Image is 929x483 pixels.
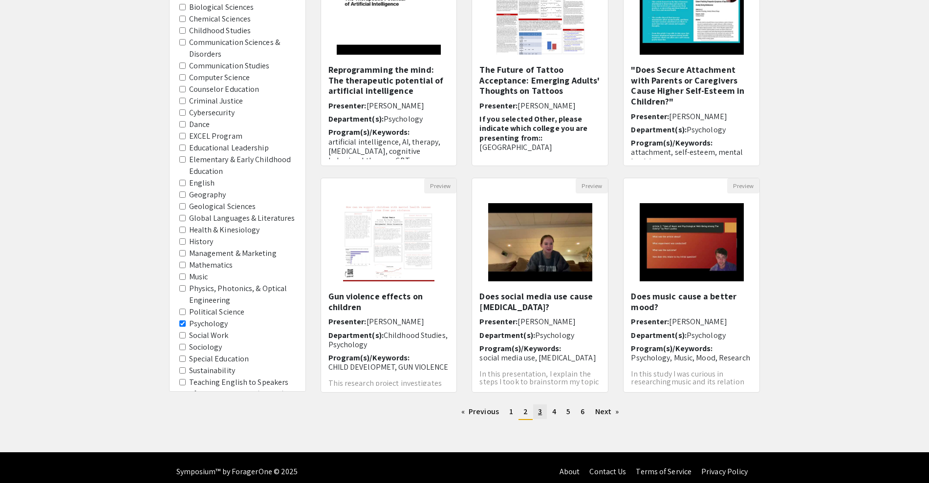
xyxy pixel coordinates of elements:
[509,406,513,417] span: 1
[7,439,42,476] iframe: Chat
[189,72,250,84] label: Computer Science
[631,125,686,135] span: Department(s):
[328,127,410,137] span: Program(s)/Keywords:
[189,95,243,107] label: Criminal Justice
[189,60,270,72] label: Communication Studies
[189,283,296,306] label: Physics, Photonics, & Optical Engineering
[472,178,608,393] div: Open Presentation <p>Does social media use cause depression?</p>
[590,404,624,419] a: Next page
[189,154,296,177] label: Elementary & Early Childhood Education
[631,147,752,166] p: attachment, self-esteem, mental health
[631,112,752,121] h6: Presenter:
[631,138,713,148] span: Program(s)/Keywords:
[630,193,754,291] img: <p><span style="color: rgb(0, 0, 0);">Does music cause a better mood?</span></p>
[479,101,601,110] h6: Presenter:
[321,404,760,420] ul: Pagination
[535,330,574,340] span: Psychology
[189,13,251,25] label: Chemical Sciences
[189,130,242,142] label: EXCEL Program
[687,330,726,340] span: Psychology
[328,378,442,412] span: This research project investigates the psychological and developmental effects of gun violen...
[631,343,713,354] span: Program(s)/Keywords:
[189,201,256,212] label: Geological Sciences
[701,466,748,477] a: Privacy Policy
[479,291,601,312] h5: Does social media use cause [MEDICAL_DATA]?
[328,137,450,166] p: artificial intelligence, AI, therapy, [MEDICAL_DATA], cognitive behavioral therapy, CBT
[328,317,450,326] h6: Presenter:
[321,178,457,393] div: Open Presentation <p>Gun violence effects on children</p>
[479,114,587,143] span: If you selected Other, please indicate which college you are presenting from::
[479,143,601,152] p: [GEOGRAPHIC_DATA]
[566,406,570,417] span: 5
[538,406,542,417] span: 3
[479,317,601,326] h6: Presenter:
[189,37,296,60] label: Communication Sciences & Disorders
[189,119,210,130] label: Dance
[687,125,726,135] span: Psychology
[631,64,752,106] h5: "Does Secure Attachment with Parents or Caregivers Cause Higher Self-Esteem in Children?"
[456,404,504,419] a: Previous page
[189,236,214,248] label: History
[631,370,752,394] p: In this study I was curious in researching
[479,159,535,169] span: Department(s):
[328,114,384,124] span: Department(s):
[328,101,450,110] h6: Presenter:
[333,193,444,291] img: <p>Gun violence effects on children</p>
[669,111,727,122] span: [PERSON_NAME]
[189,224,260,236] label: Health & Kinesiology
[589,466,626,477] a: Contact Us
[631,317,752,326] h6: Presenter:
[189,84,259,95] label: Counselor Education
[328,362,450,372] p: CHILD DEVElOPMET, GUN VIOLENCE
[636,466,691,477] a: Terms of Service
[479,330,535,340] span: Department(s):
[328,64,450,96] h5: Reprogramming the mind: The therapeutic potential of artificial intelligence
[189,341,222,353] label: Sociology
[328,291,450,312] h5: Gun violence effects on children
[479,353,601,362] p: social media use, [MEDICAL_DATA]
[189,365,235,377] label: Sustainability
[189,25,251,37] label: Childhood Studies
[523,406,528,417] span: 2
[367,101,424,111] span: [PERSON_NAME]
[552,406,556,417] span: 4
[631,291,752,312] h5: Does music cause a better mood?
[727,178,759,193] button: Preview
[189,259,233,271] label: Mathematics
[518,101,575,111] span: [PERSON_NAME]
[479,343,561,354] span: Program(s)/Keywords:
[328,330,384,340] span: Department(s):
[189,142,269,154] label: Educational Leadership
[560,466,580,477] a: About
[367,316,424,327] span: [PERSON_NAME]
[189,330,229,341] label: Social Work
[189,189,226,201] label: Geography
[328,330,448,350] span: Childhood Studies, Psychology
[189,271,208,283] label: Music
[478,193,602,291] img: <p>Does social media use cause depression?</p>
[631,377,744,395] span: music and its relation to mood. I love to talk...
[189,318,228,330] label: Psychology
[479,64,601,96] h5: The Future of Tattoo Acceptance: Emerging Adults' Thoughts on Tattoos
[189,212,295,224] label: Global Languages & Literatures
[576,178,608,193] button: Preview
[669,316,727,327] span: [PERSON_NAME]
[631,353,752,362] p: Psychology, Music, Mood, Research
[479,370,601,401] p: In this presentation, I explain the steps I took to brainstorm my topic and find impirical articl...
[189,177,215,189] label: English
[328,353,410,363] span: Program(s)/Keywords:
[535,159,574,169] span: Psychology
[189,306,245,318] label: Political Science
[189,353,249,365] label: Special Education
[631,330,686,340] span: Department(s):
[189,1,254,13] label: Biological Sciences
[623,178,760,393] div: Open Presentation <p><span style="color: rgb(0, 0, 0);">Does music cause a better mood?</span></p>
[189,107,235,119] label: Cybersecurity
[518,316,575,327] span: [PERSON_NAME]
[424,178,456,193] button: Preview
[189,248,277,259] label: Management & Marketing
[581,406,584,417] span: 6
[189,377,296,400] label: Teaching English to Speakers of Other Languages (TESOL)
[384,114,423,124] span: Psychology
